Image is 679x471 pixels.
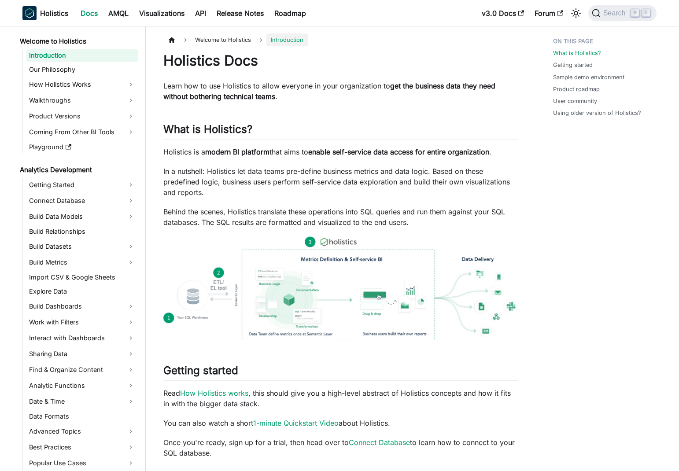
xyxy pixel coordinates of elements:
a: Build Data Models [26,210,138,224]
a: Our Philosophy [26,63,138,76]
a: HolisticsHolistics [22,6,68,20]
a: Build Relationships [26,225,138,238]
img: How Holistics fits in your Data Stack [163,236,518,340]
a: Build Datasets [26,239,138,254]
a: AMQL [103,6,134,20]
a: Interact with Dashboards [26,331,138,345]
p: Learn how to use Holistics to allow everyone in your organization to . [163,81,518,102]
h2: Getting started [163,364,518,381]
p: Once you're ready, sign up for a trial, then head over to to learn how to connect to your SQL dat... [163,437,518,458]
a: Connect Database [26,194,138,208]
button: Search (Command+K) [588,5,657,21]
a: Explore Data [26,285,138,298]
strong: modern BI platform [205,147,269,156]
span: Welcome to Holistics [191,33,255,46]
a: Find & Organize Content [26,363,138,377]
a: Getting started [553,61,593,69]
a: Getting Started [26,178,138,192]
a: User community [553,97,597,105]
a: Introduction [26,49,138,62]
p: Behind the scenes, Holistics translate these operations into SQL queries and run them against you... [163,206,518,228]
b: Holistics [40,8,68,18]
a: Import CSV & Google Sheets [26,271,138,283]
a: Best Practices [26,440,138,454]
span: Search [601,9,631,17]
a: Build Metrics [26,255,138,269]
a: Popular Use Cases [26,456,138,470]
a: How Holistics works [180,389,248,397]
a: Advanced Topics [26,424,138,438]
a: Analytics Development [17,164,138,176]
a: Roadmap [269,6,311,20]
a: Home page [163,33,180,46]
a: API [190,6,211,20]
p: In a nutshell: Holistics let data teams pre-define business metrics and data logic. Based on thes... [163,166,518,198]
a: Using older version of Holistics? [553,109,641,117]
p: Read , this should give you a high-level abstract of Holistics concepts and how it fits in with t... [163,388,518,409]
a: What is Holistics? [553,49,601,57]
a: Build Dashboards [26,299,138,313]
a: Release Notes [211,6,269,20]
kbd: K [642,9,650,17]
nav: Docs sidebar [14,26,146,471]
a: Product roadmap [553,85,600,93]
button: Switch between dark and light mode (currently light mode) [569,6,583,20]
a: Visualizations [134,6,190,20]
a: 1-minute Quickstart Video [253,419,339,427]
a: Forum [529,6,568,20]
a: Work with Filters [26,315,138,329]
kbd: ⌘ [631,9,639,17]
img: Holistics [22,6,37,20]
a: Docs [75,6,103,20]
a: Data Formats [26,410,138,423]
p: You can also watch a short about Holistics. [163,418,518,428]
a: How Holistics Works [26,77,138,92]
a: Walkthroughs [26,93,138,107]
a: v3.0 Docs [476,6,529,20]
a: Connect Database [349,438,410,447]
h1: Holistics Docs [163,52,518,70]
a: Sample demo environment [553,73,624,81]
a: Analytic Functions [26,379,138,393]
nav: Breadcrumbs [163,33,518,46]
strong: enable self-service data access for entire organization [308,147,489,156]
a: Playground [26,141,138,153]
p: Holistics is a that aims to . [163,147,518,157]
h2: What is Holistics? [163,123,518,140]
a: Welcome to Holistics [17,35,138,48]
a: Coming From Other BI Tools [26,125,138,139]
span: Introduction [266,33,308,46]
a: Product Versions [26,109,138,123]
a: Sharing Data [26,347,138,361]
a: Date & Time [26,394,138,408]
